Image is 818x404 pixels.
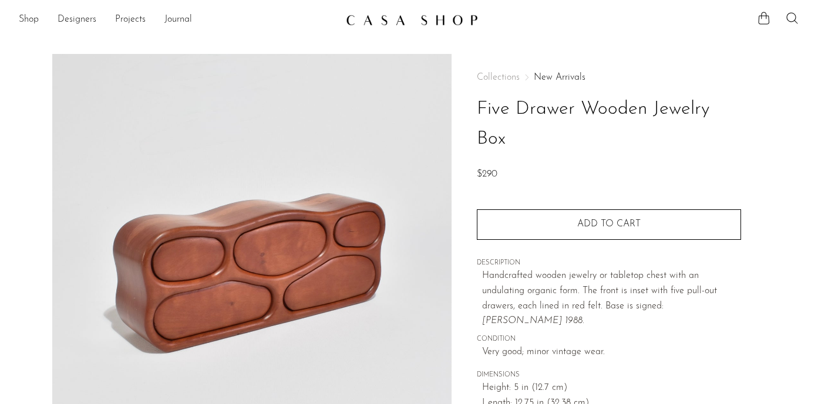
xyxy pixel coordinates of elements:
nav: Breadcrumbs [477,73,741,82]
span: Add to cart [577,219,641,229]
span: DIMENSIONS [477,370,741,381]
span: Collections [477,73,520,82]
h1: Five Drawer Wooden Jewelry Box [477,94,741,154]
button: Add to cart [477,209,741,240]
a: Journal [164,12,192,28]
a: Projects [115,12,146,28]
ul: NEW HEADER MENU [19,10,336,30]
span: Very good; minor vintage wear. [482,345,741,360]
a: Designers [58,12,96,28]
span: $290 [477,169,497,179]
a: Shop [19,12,39,28]
nav: Desktop navigation [19,10,336,30]
span: DESCRIPTION [477,258,741,269]
span: CONDITION [477,334,741,345]
em: [PERSON_NAME] 1988. [482,316,584,325]
p: Handcrafted wooden jewelry or tabletop chest with an undulating organic form. The front is inset ... [482,269,741,328]
span: Height: 5 in (12.7 cm) [482,381,741,396]
a: New Arrivals [534,73,585,82]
